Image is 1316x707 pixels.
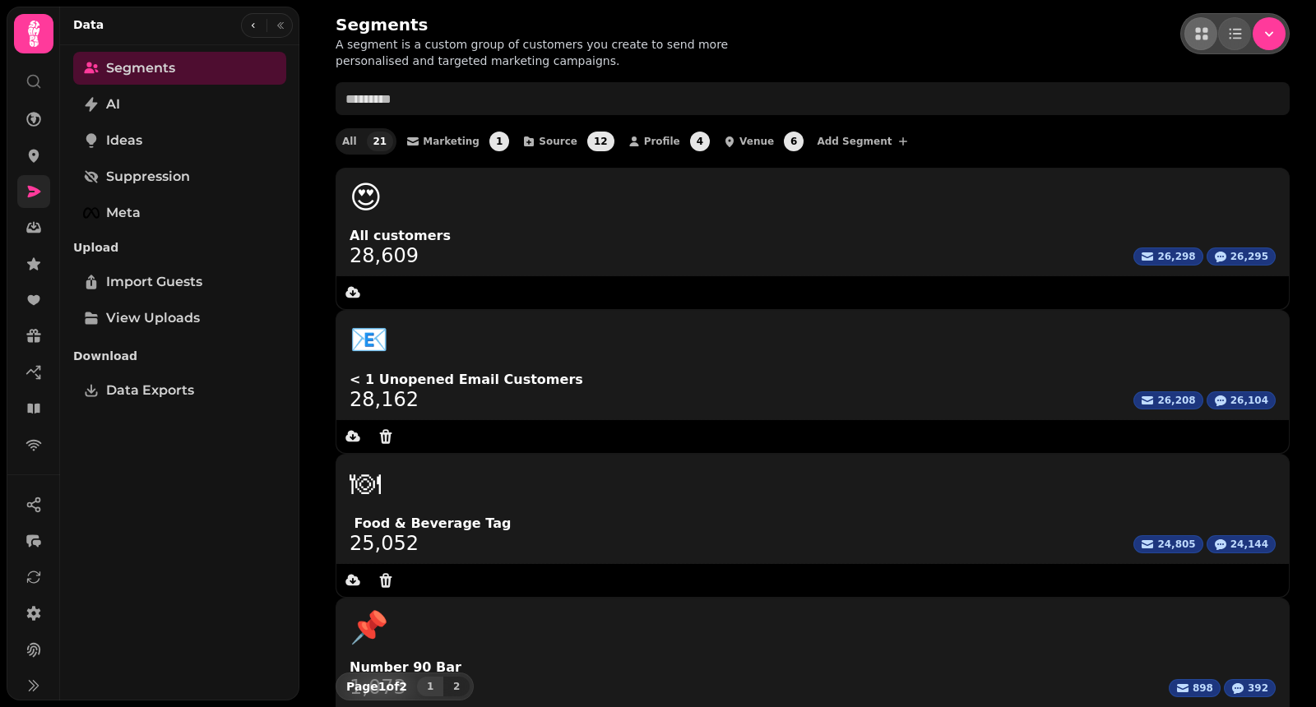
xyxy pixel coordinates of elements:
[1218,17,1251,50] button: as-table
[73,266,286,298] a: Import Guests
[340,678,414,695] p: Page 1 of 2
[336,128,396,155] button: All21
[350,468,381,501] span: 🍽
[73,88,286,121] a: AI
[716,128,807,155] button: Venue6
[350,612,388,645] span: 📌
[73,160,286,193] a: Suppression
[1133,535,1202,553] button: 24,805
[106,58,175,78] span: Segments
[1133,391,1202,409] button: 26,208
[587,132,614,151] span: 12
[1230,538,1268,551] span: 24,144
[1184,17,1217,50] button: as-grid
[336,36,757,69] p: A segment is a custom group of customers you create to send more personalised and targeted market...
[106,381,194,400] span: Data Exports
[73,196,286,229] a: Meta
[450,682,463,691] span: 2
[423,136,480,146] span: Marketing
[400,128,512,155] button: Marketing1
[489,132,509,151] span: 1
[1157,250,1195,263] span: 26,298
[417,677,443,696] button: 1
[350,370,1276,390] span: < 1 Unopened Email Customers
[690,132,710,151] span: 4
[350,390,419,409] a: 28,162
[106,167,190,187] span: Suppression
[1157,538,1195,551] span: 24,805
[516,128,617,155] button: Source12
[369,564,402,597] button: Delete segment
[106,272,202,292] span: Import Guests
[424,682,437,691] span: 1
[621,128,713,155] button: Profile4
[1193,682,1213,695] span: 898
[73,374,286,407] a: Data Exports
[1224,679,1276,697] button: 392
[539,136,577,146] span: Source
[73,124,286,157] a: Ideas
[350,534,419,553] a: 25,052
[350,246,419,266] span: 28,609
[342,136,357,146] span: All
[1169,679,1221,697] button: 898
[817,136,892,146] span: Add Segment
[73,341,286,371] p: Download
[443,677,470,696] button: 2
[417,677,470,696] nav: Pagination
[106,308,200,328] span: View Uploads
[336,13,651,36] h2: Segments
[106,203,141,223] span: Meta
[336,564,369,597] button: data export
[350,324,388,357] span: 📧
[369,420,402,453] button: Delete segment
[73,52,286,85] a: Segments
[73,16,104,33] h2: Data
[1230,394,1268,407] span: 26,104
[73,233,286,262] p: Upload
[350,514,1276,534] span: ️ Food & Beverage Tag
[784,132,804,151] span: 6
[106,131,142,150] span: Ideas
[1207,535,1276,553] button: 24,144
[1253,17,1286,50] button: Menu
[1157,394,1195,407] span: 26,208
[1230,250,1268,263] span: 26,295
[367,132,394,151] span: 21
[1207,391,1276,409] button: 26,104
[350,226,1276,246] span: All customers
[1207,247,1276,266] button: 26,295
[810,128,916,155] button: Add Segment
[644,136,680,146] span: Profile
[350,182,382,213] span: 😍
[1133,247,1202,266] button: 26,298
[73,302,286,335] a: View Uploads
[106,95,120,114] span: AI
[350,658,1276,677] span: Number 90 Bar
[336,276,369,309] button: data export
[336,420,369,453] button: data export
[60,45,299,700] nav: Tabs
[739,136,774,146] span: Venue
[1248,682,1268,695] span: 392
